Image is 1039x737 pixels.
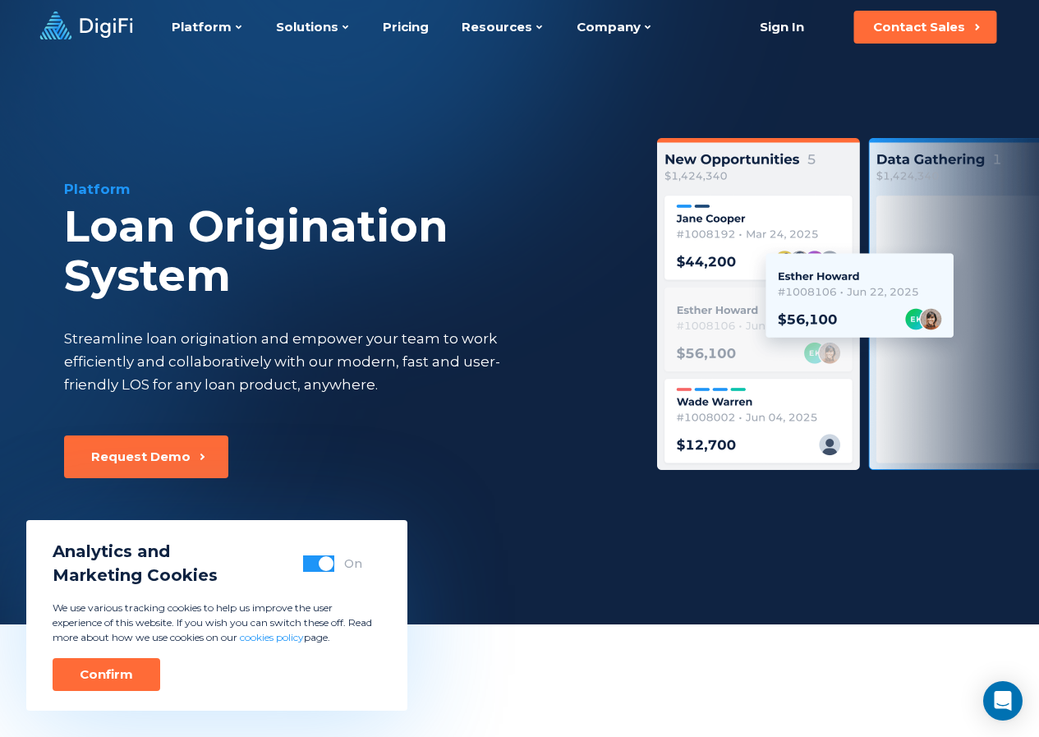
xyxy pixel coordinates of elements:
div: On [344,555,362,572]
button: Request Demo [64,435,228,478]
a: cookies policy [240,631,304,643]
div: Platform [64,179,616,199]
button: Confirm [53,658,160,691]
div: Request Demo [91,449,191,465]
p: We use various tracking cookies to help us improve the user experience of this website. If you wi... [53,601,381,645]
div: Loan Origination System [64,202,616,301]
a: Sign In [739,11,824,44]
button: Contact Sales [853,11,996,44]
div: Open Intercom Messenger [983,681,1023,721]
div: Contact Sales [873,19,965,35]
div: Confirm [80,666,133,683]
div: Streamline loan origination and empower your team to work efficiently and collaboratively with ou... [64,327,531,396]
span: Analytics and [53,540,218,564]
span: Marketing Cookies [53,564,218,587]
